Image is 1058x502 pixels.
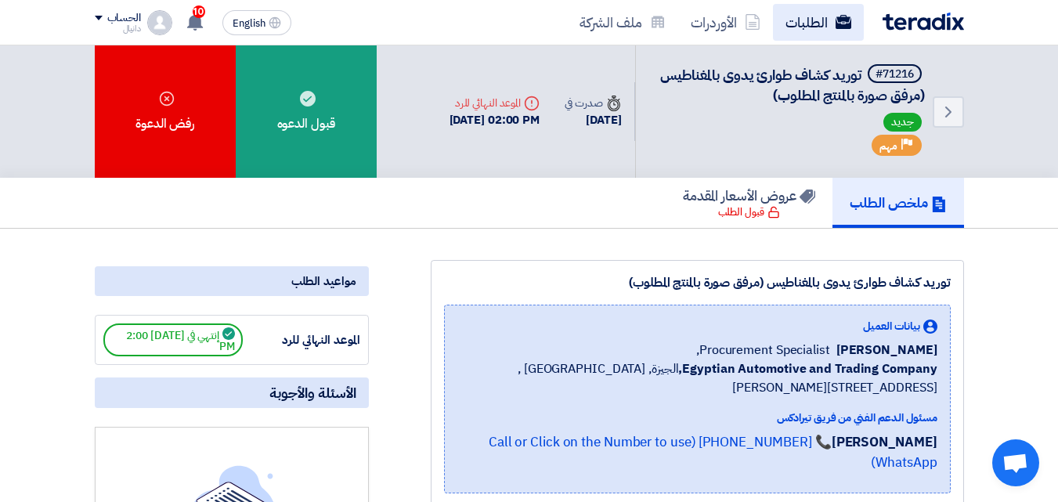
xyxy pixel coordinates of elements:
span: 10 [193,5,205,18]
a: الطلبات [773,4,864,41]
img: Teradix logo [883,13,964,31]
a: 📞 [PHONE_NUMBER] (Call or Click on the Number to use WhatsApp) [489,432,937,472]
span: مهم [879,139,897,153]
div: قبول الطلب [718,204,780,220]
span: English [233,18,265,29]
b: Egyptian Automotive and Trading Company, [678,359,937,378]
div: مواعيد الطلب [95,266,369,296]
div: دانيال [95,24,141,33]
span: بيانات العميل [863,318,920,334]
h5: عروض الأسعار المقدمة [683,186,815,204]
a: الأوردرات [678,4,773,41]
span: [PERSON_NAME] [836,341,937,359]
div: رفض الدعوة [95,45,236,178]
div: قبول الدعوه [236,45,377,178]
div: صدرت في [565,95,621,111]
img: profile_test.png [147,10,172,35]
div: توريد كشاف طوارئ يدوى بالمغناطيس (مرفق صورة بالمنتج المطلوب) [444,273,951,292]
a: ملخص الطلب [832,178,964,228]
div: [DATE] [565,111,621,129]
div: مسئول الدعم الفني من فريق تيرادكس [457,410,937,426]
h5: توريد كشاف طوارئ يدوى بالمغناطيس (مرفق صورة بالمنتج المطلوب) [655,64,925,105]
a: ملف الشركة [567,4,678,41]
span: الأسئلة والأجوبة [269,384,356,402]
span: توريد كشاف طوارئ يدوى بالمغناطيس (مرفق صورة بالمنتج المطلوب) [660,64,925,106]
div: #71216 [876,69,914,80]
h5: ملخص الطلب [850,193,947,211]
button: English [222,10,291,35]
div: الحساب [107,12,141,25]
div: الموعد النهائي للرد [450,95,540,111]
span: جديد [883,113,922,132]
span: الجيزة, [GEOGRAPHIC_DATA] ,[STREET_ADDRESS][PERSON_NAME] [457,359,937,397]
div: Open chat [992,439,1039,486]
span: Procurement Specialist, [696,341,830,359]
strong: [PERSON_NAME] [832,432,937,452]
a: عروض الأسعار المقدمة قبول الطلب [666,178,832,228]
div: الموعد النهائي للرد [243,331,360,349]
div: [DATE] 02:00 PM [450,111,540,129]
span: إنتهي في [DATE] 2:00 PM [103,323,243,356]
